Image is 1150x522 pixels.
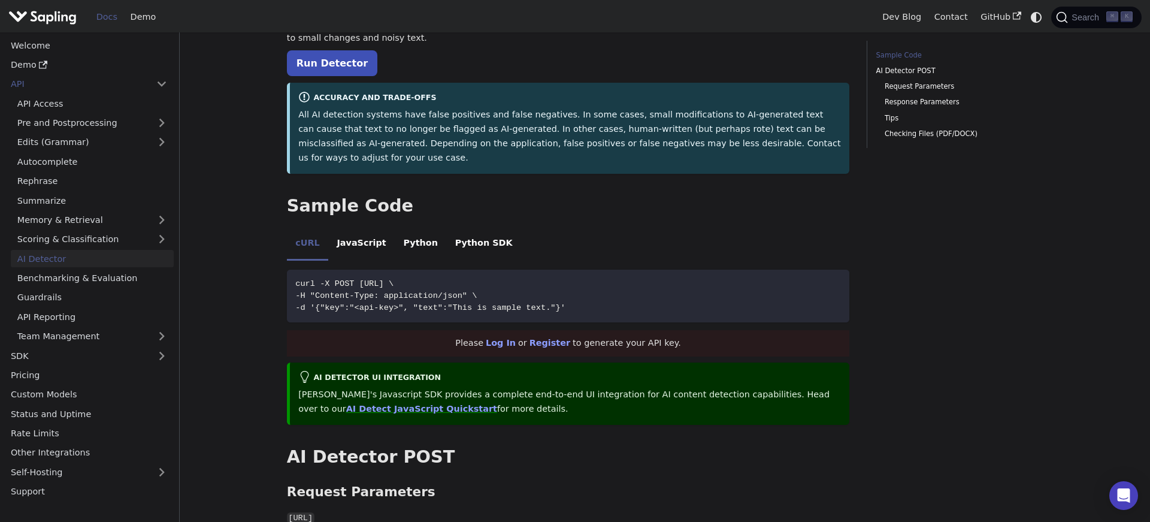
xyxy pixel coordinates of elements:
[1121,11,1133,22] kbd: K
[1068,13,1106,22] span: Search
[928,8,975,26] a: Contact
[876,8,927,26] a: Dev Blog
[4,386,174,403] a: Custom Models
[298,388,841,417] p: [PERSON_NAME]'s Javascript SDK provides a complete end-to-end UI integration for AI content detec...
[885,128,1034,140] a: Checking Files (PDF/DOCX)
[124,8,162,26] a: Demo
[150,347,174,364] button: Expand sidebar category 'SDK'
[1106,11,1118,22] kbd: ⌘
[8,8,81,26] a: Sapling.ai
[11,308,174,325] a: API Reporting
[11,192,174,209] a: Summarize
[486,338,516,348] a: Log In
[298,371,841,385] div: AI Detector UI integration
[1051,7,1141,28] button: Search (Command+K)
[298,91,841,105] div: Accuracy and Trade-offs
[11,114,174,132] a: Pre and Postprocessing
[395,228,446,261] li: Python
[11,328,174,345] a: Team Management
[885,113,1034,124] a: Tips
[885,81,1034,92] a: Request Parameters
[11,231,174,248] a: Scoring & Classification
[974,8,1027,26] a: GitHub
[150,76,174,93] button: Collapse sidebar category 'API'
[298,108,841,165] p: All AI detection systems have false positives and false negatives. In some cases, small modificat...
[8,8,77,26] img: Sapling.ai
[11,250,174,267] a: AI Detector
[11,212,174,229] a: Memory & Retrieval
[4,347,150,364] a: SDK
[4,405,174,423] a: Status and Uptime
[287,484,850,500] h3: Request Parameters
[287,195,850,217] h2: Sample Code
[1028,8,1045,26] button: Switch between dark and light mode (currently system mode)
[11,289,174,306] a: Guardrails
[328,228,395,261] li: JavaScript
[287,330,850,357] div: Please or to generate your API key.
[11,134,174,151] a: Edits (Grammar)
[876,65,1039,77] a: AI Detector POST
[287,446,850,468] h2: AI Detector POST
[90,8,124,26] a: Docs
[446,228,521,261] li: Python SDK
[4,367,174,384] a: Pricing
[287,228,328,261] li: cURL
[11,270,174,287] a: Benchmarking & Evaluation
[287,50,377,76] a: Run Detector
[295,303,565,312] span: -d '{"key":"<api-key>", "text":"This is sample text."}'
[529,338,570,348] a: Register
[885,96,1034,108] a: Response Parameters
[11,153,174,170] a: Autocomplete
[4,444,174,461] a: Other Integrations
[4,76,150,93] a: API
[1109,481,1138,510] div: Open Intercom Messenger
[295,279,394,288] span: curl -X POST [URL] \
[4,483,174,500] a: Support
[4,37,174,54] a: Welcome
[4,425,174,442] a: Rate Limits
[876,50,1039,61] a: Sample Code
[4,56,174,74] a: Demo
[346,404,497,414] a: AI Detect JavaScript Quickstart
[11,95,174,112] a: API Access
[295,291,477,300] span: -H "Content-Type: application/json" \
[11,173,174,190] a: Rephrase
[4,463,174,481] a: Self-Hosting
